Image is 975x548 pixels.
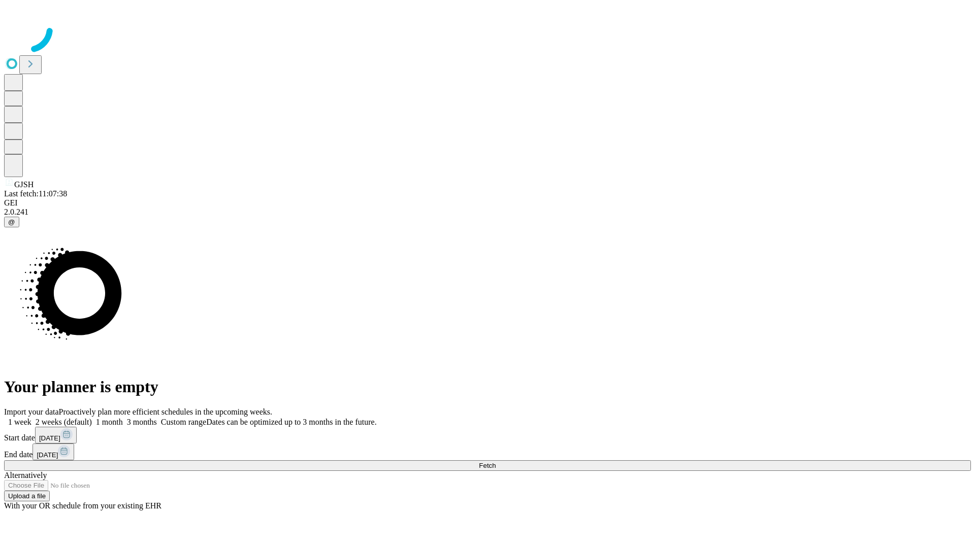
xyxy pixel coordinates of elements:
[4,208,971,217] div: 2.0.241
[35,427,77,443] button: [DATE]
[161,418,206,426] span: Custom range
[4,217,19,227] button: @
[4,407,59,416] span: Import your data
[96,418,123,426] span: 1 month
[4,189,67,198] span: Last fetch: 11:07:38
[479,462,496,469] span: Fetch
[206,418,376,426] span: Dates can be optimized up to 3 months in the future.
[39,434,60,442] span: [DATE]
[36,418,92,426] span: 2 weeks (default)
[4,501,161,510] span: With your OR schedule from your existing EHR
[32,443,74,460] button: [DATE]
[127,418,157,426] span: 3 months
[4,460,971,471] button: Fetch
[4,443,971,460] div: End date
[4,491,50,501] button: Upload a file
[4,427,971,443] div: Start date
[14,180,34,189] span: GJSH
[59,407,272,416] span: Proactively plan more efficient schedules in the upcoming weeks.
[8,418,31,426] span: 1 week
[37,451,58,459] span: [DATE]
[4,471,47,479] span: Alternatively
[8,218,15,226] span: @
[4,198,971,208] div: GEI
[4,378,971,396] h1: Your planner is empty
